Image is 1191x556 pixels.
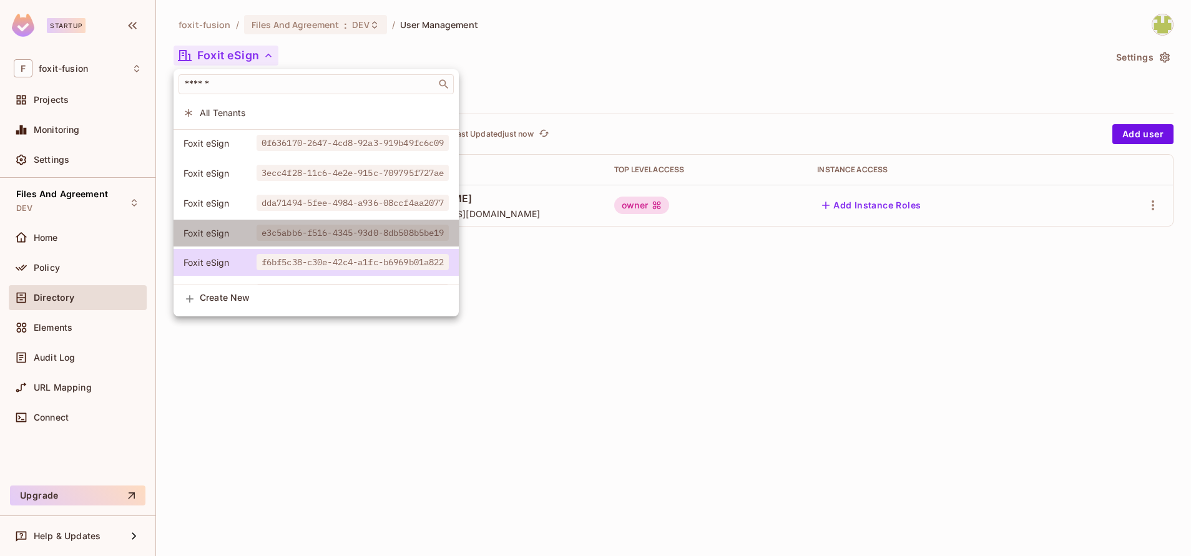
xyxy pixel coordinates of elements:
[174,160,459,187] div: Show only users with a role in this tenant: Foxit eSign
[257,254,449,270] span: f6bf5c38-c30e-42c4-a1fc-b6969b01a822
[184,137,257,149] span: Foxit eSign
[257,195,449,211] span: dda71494-5fee-4984-a936-08ccf4aa2077
[174,279,459,306] div: Show only users with a role in this tenant: alejandro
[200,293,449,303] span: Create New
[184,227,257,239] span: Foxit eSign
[200,107,449,119] span: All Tenants
[257,165,449,181] span: 3ecc4f28-11c6-4e2e-915c-709795f727ae
[174,249,459,276] div: Show only users with a role in this tenant: Foxit eSign
[184,256,257,268] span: Foxit eSign
[174,220,459,246] div: Show only users with a role in this tenant: Foxit eSign
[174,130,459,157] div: Show only users with a role in this tenant: Foxit eSign
[184,167,257,179] span: Foxit eSign
[257,225,449,241] span: e3c5abb6-f516-4345-93d0-8db508b5be19
[257,284,449,300] span: 8c6d8dad-da96-4625-af8f-da6988050341
[174,190,459,217] div: Show only users with a role in this tenant: Foxit eSign
[184,197,257,209] span: Foxit eSign
[257,135,449,151] span: 0f636170-2647-4cd8-92a3-919b49fc6c09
